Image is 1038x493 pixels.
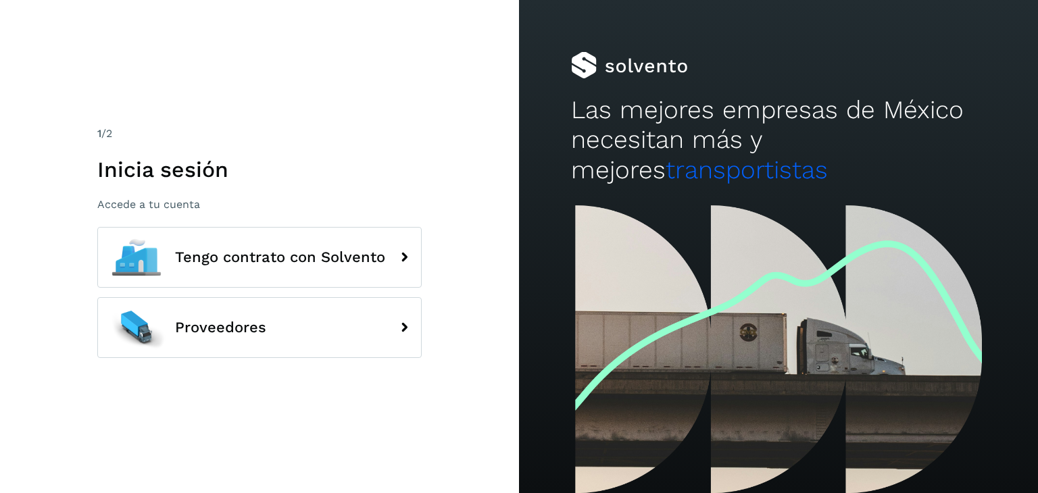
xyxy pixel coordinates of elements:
h2: Las mejores empresas de México necesitan más y mejores [571,95,986,185]
button: Tengo contrato con Solvento [97,227,422,288]
span: Proveedores [175,319,266,336]
span: Tengo contrato con Solvento [175,249,385,265]
h1: Inicia sesión [97,157,422,182]
p: Accede a tu cuenta [97,198,422,211]
div: /2 [97,126,422,142]
button: Proveedores [97,297,422,358]
span: transportistas [666,155,828,184]
span: 1 [97,127,101,140]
